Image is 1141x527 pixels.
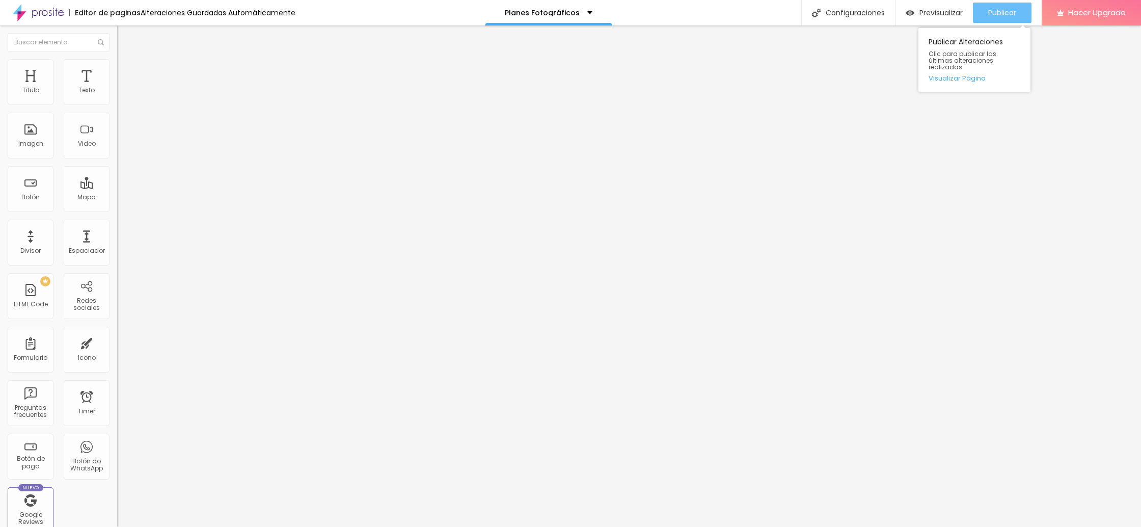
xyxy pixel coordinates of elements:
div: Botón de pago [10,455,50,470]
div: Redes sociales [66,297,106,312]
input: Buscar elemento [8,33,110,51]
span: Clic para publicar las últimas alteraciones realizadas [929,50,1020,71]
button: Previsualizar [895,3,973,23]
div: Espaciador [69,247,105,254]
div: Icono [78,354,96,361]
span: Previsualizar [919,9,963,17]
img: view-1.svg [906,9,914,17]
div: Imagen [18,140,43,147]
div: Botón [21,194,40,201]
div: Botón do WhatsApp [66,458,106,472]
div: Timer [78,408,95,415]
div: Google Reviews [10,511,50,526]
span: Publicar [988,9,1016,17]
img: Icone [98,39,104,45]
div: Divisor [20,247,41,254]
div: Mapa [77,194,96,201]
img: Icone [812,9,821,17]
div: Formulario [14,354,47,361]
div: Texto [78,87,95,94]
div: Titulo [22,87,39,94]
button: Publicar [973,3,1031,23]
div: Alteraciones Guardadas Automáticamente [141,9,295,16]
div: Nuevo [18,484,43,491]
div: HTML Code [14,301,48,308]
div: Publicar Alteraciones [918,28,1030,92]
div: Preguntas frecuentes [10,404,50,419]
p: Planes Fotográficos [505,9,580,16]
span: Hacer Upgrade [1068,8,1126,17]
a: Visualizar Página [929,75,1020,82]
div: Editor de paginas [69,9,141,16]
iframe: Editor [117,25,1141,527]
div: Video [78,140,96,147]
